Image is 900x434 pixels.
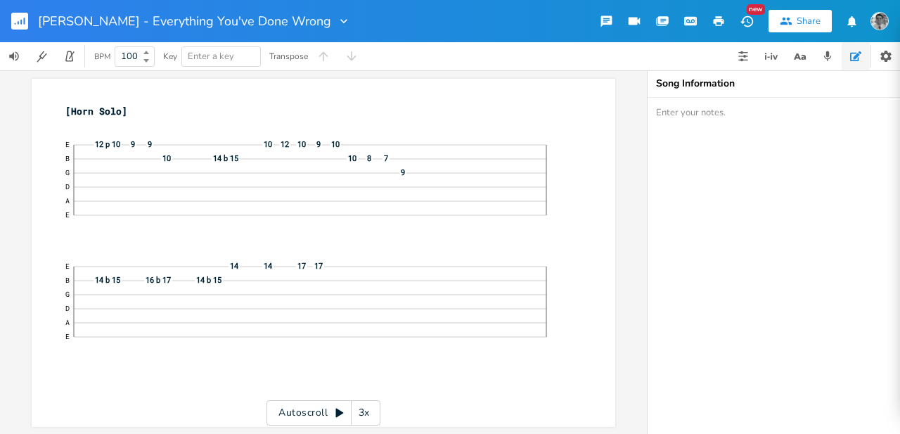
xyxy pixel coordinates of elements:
span: 12 [279,140,290,148]
div: b [221,154,230,162]
span: [PERSON_NAME] - Everything You've Done Wrong [38,15,331,27]
img: Louis Lazaris [870,12,889,30]
div: Key [163,52,177,60]
button: New [733,8,761,34]
button: Share [769,10,832,32]
span: 10 [161,154,172,162]
span: 17 [161,276,172,284]
div: Share [797,15,821,27]
span: 7 [382,154,390,162]
span: 12 [94,140,105,148]
div: b [154,276,162,284]
text: E [65,210,70,219]
text: E [65,140,70,149]
text: D [65,304,70,313]
text: A [65,196,70,205]
text: B [65,276,70,285]
text: E [65,262,70,271]
span: 10 [110,140,122,148]
span: 17 [296,262,307,270]
span: [Horn Solo] [65,105,127,117]
span: 9 [315,140,322,148]
span: 14 [94,276,105,284]
div: Transpose [269,52,308,60]
span: 8 [366,154,373,162]
div: p [103,140,112,148]
span: 14 [195,276,206,284]
text: G [65,168,70,177]
span: 16 [144,276,155,284]
text: A [65,318,70,327]
span: 14 [212,154,223,162]
span: 10 [330,140,341,148]
span: 10 [262,140,274,148]
div: 3x [352,400,377,426]
span: 17 [313,262,324,270]
text: B [65,154,70,163]
div: b [103,276,112,284]
span: 14 [229,262,240,270]
div: Autoscroll [266,400,380,426]
span: 15 [110,276,122,284]
span: 14 [262,262,274,270]
span: 9 [146,140,153,148]
div: BPM [94,53,110,60]
span: 15 [212,276,223,284]
div: New [747,4,765,15]
text: D [65,182,70,191]
span: 15 [229,154,240,162]
span: Enter a key [188,50,234,63]
span: 9 [129,140,136,148]
span: 9 [399,168,406,176]
text: G [65,290,70,299]
text: E [65,332,70,341]
div: b [205,276,213,284]
span: 10 [347,154,358,162]
span: 10 [296,140,307,148]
